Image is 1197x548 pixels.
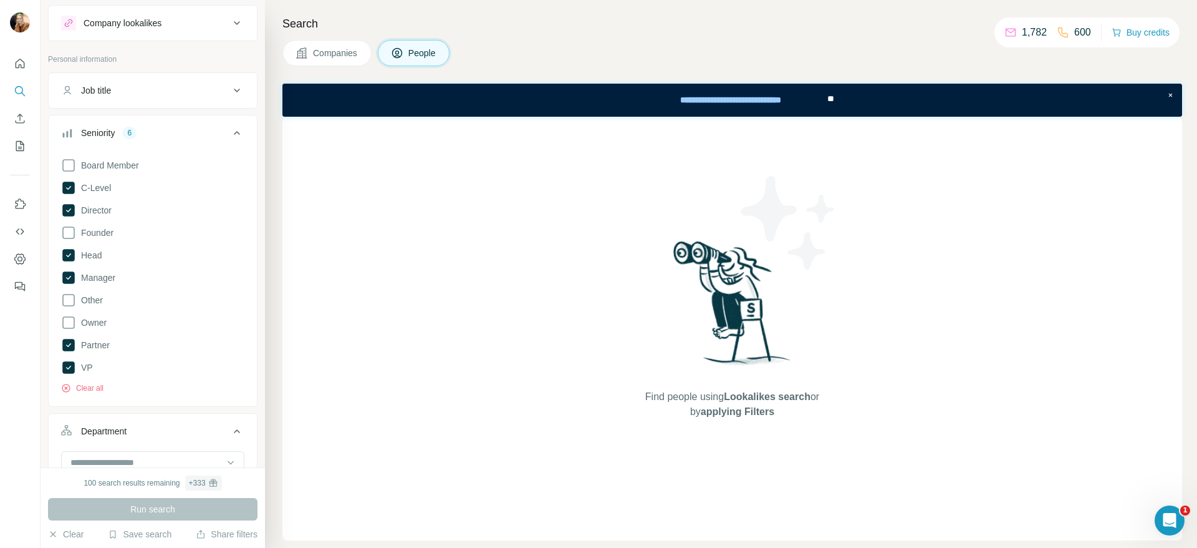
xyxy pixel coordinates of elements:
div: 6 [122,127,137,139]
span: Manager [76,272,115,284]
button: My lists [10,135,30,157]
span: Lookalikes search [724,391,810,402]
p: Personal information [48,54,257,65]
button: Seniority6 [49,118,257,153]
span: Founder [76,227,113,239]
img: Surfe Illustration - Stars [733,167,845,279]
span: Board Member [76,159,139,172]
button: Enrich CSV [10,107,30,130]
button: Dashboard [10,248,30,270]
span: Companies [313,47,358,59]
button: Search [10,80,30,102]
span: C-Level [76,182,111,194]
button: Clear [48,528,84,541]
span: Director [76,204,112,217]
span: Other [76,294,103,306]
span: Find people using or by [632,389,832,419]
img: Avatar [10,12,30,32]
h4: Search [282,15,1182,32]
button: Use Surfe on LinkedIn [10,193,30,215]
span: Owner [76,316,107,329]
div: Job title [81,84,111,97]
span: People [408,47,437,59]
iframe: Intercom live chat [1155,506,1185,536]
button: Company lookalikes [49,8,257,38]
button: Department [49,416,257,451]
iframe: Banner [282,84,1182,117]
button: Job title [49,76,257,105]
button: Feedback [10,275,30,298]
button: Save search [108,528,171,541]
div: Company lookalikes [84,17,161,29]
span: applying Filters [701,406,774,417]
div: Department [81,425,127,438]
span: Head [76,249,102,262]
span: 1 [1180,506,1190,516]
button: Buy credits [1112,24,1170,41]
button: Quick start [10,52,30,75]
span: Partner [76,339,110,351]
button: Clear all [61,383,103,394]
button: Share filters [196,528,257,541]
p: 600 [1074,25,1091,40]
div: Seniority [81,127,115,139]
span: VP [76,361,93,374]
button: Use Surfe API [10,220,30,243]
p: 1,782 [1022,25,1047,40]
div: + 333 [189,477,206,489]
div: 100 search results remaining [84,476,221,491]
img: Surfe Illustration - Woman searching with binoculars [668,238,797,377]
